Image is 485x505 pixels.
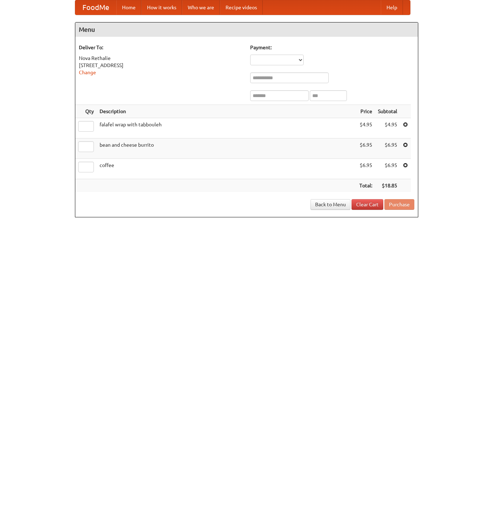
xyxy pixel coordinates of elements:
td: $6.95 [357,159,375,179]
td: $4.95 [375,118,400,138]
a: Help [381,0,403,15]
td: falafel wrap with tabbouleh [97,118,357,138]
td: $6.95 [357,138,375,159]
th: Qty [75,105,97,118]
td: coffee [97,159,357,179]
th: Total: [357,179,375,192]
a: Who we are [182,0,220,15]
a: FoodMe [75,0,116,15]
a: Recipe videos [220,0,263,15]
td: $6.95 [375,159,400,179]
a: Clear Cart [352,199,383,210]
a: Change [79,70,96,75]
th: Subtotal [375,105,400,118]
td: $4.95 [357,118,375,138]
h5: Deliver To: [79,44,243,51]
a: Home [116,0,141,15]
a: How it works [141,0,182,15]
th: $18.85 [375,179,400,192]
h5: Payment: [250,44,414,51]
td: bean and cheese burrito [97,138,357,159]
div: Nova Rethalie [79,55,243,62]
h4: Menu [75,22,418,37]
a: Back to Menu [310,199,350,210]
th: Description [97,105,357,118]
div: [STREET_ADDRESS] [79,62,243,69]
th: Price [357,105,375,118]
button: Purchase [384,199,414,210]
td: $6.95 [375,138,400,159]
